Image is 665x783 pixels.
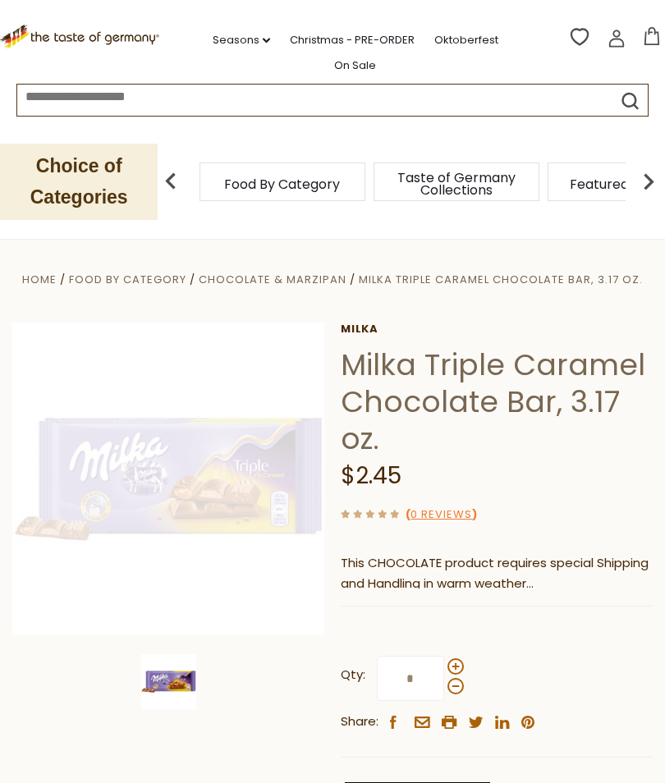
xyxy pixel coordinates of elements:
input: Qty: [377,656,444,701]
img: previous arrow [154,165,187,198]
a: 0 Reviews [410,506,472,524]
strong: Qty: [341,665,365,685]
span: ( ) [406,506,477,522]
img: Milka Triple Caramel Chocolate Bar, 3.17 oz. [12,323,325,635]
a: Taste of Germany Collections [391,172,522,196]
span: Share: [341,712,378,732]
a: Milka [341,323,653,336]
span: $2.45 [341,460,401,492]
a: Oktoberfest [434,31,498,49]
img: next arrow [632,165,665,198]
p: This CHOCOLATE product requires special Shipping and Handling in warm weather [341,553,653,594]
h1: Milka Triple Caramel Chocolate Bar, 3.17 oz. [341,346,653,457]
a: Home [22,272,57,287]
a: Christmas - PRE-ORDER [290,31,415,49]
a: Chocolate & Marzipan [199,272,346,287]
a: On Sale [334,57,376,75]
a: Milka Triple Caramel Chocolate Bar, 3.17 oz. [359,272,643,287]
a: Food By Category [69,272,186,287]
a: Seasons [213,31,270,49]
a: Food By Category [224,178,340,190]
img: Milka Triple Caramel Chocolate Bar, 3.17 oz. [141,654,196,709]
